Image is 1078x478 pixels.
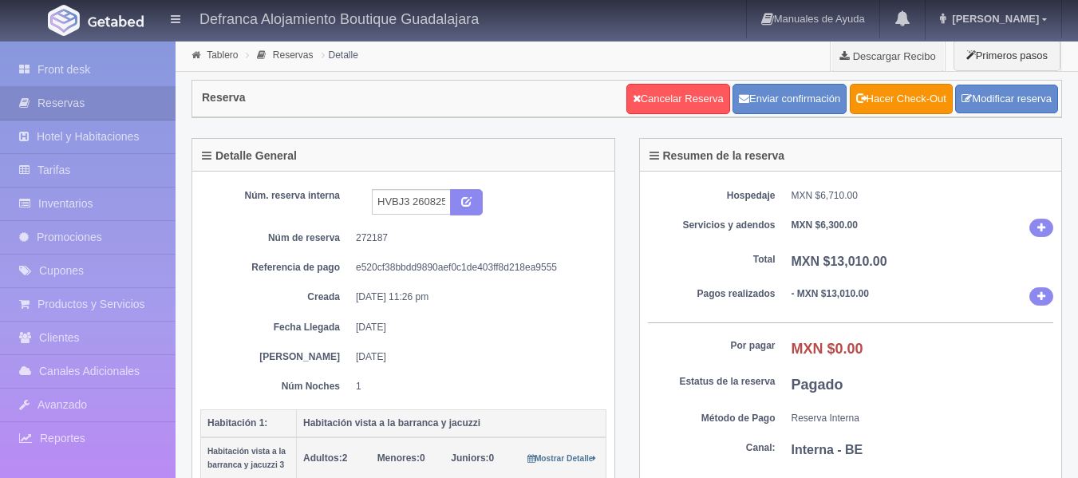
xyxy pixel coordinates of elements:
[648,339,776,353] dt: Por pagar
[377,452,420,464] strong: Menores:
[356,231,594,245] dd: 272187
[648,441,776,455] dt: Canal:
[792,377,843,393] b: Pagado
[792,288,869,299] b: - MXN $13,010.00
[792,412,1054,425] dd: Reserva Interna
[356,380,594,393] dd: 1
[212,350,340,364] dt: [PERSON_NAME]
[792,219,858,231] b: MXN $6,300.00
[212,189,340,203] dt: Núm. reserva interna
[527,452,597,464] a: Mostrar Detalle
[527,454,597,463] small: Mostrar Detalle
[356,261,594,275] dd: e520cf38bbdd9890aef0c1de403ff8d218ea9555
[212,261,340,275] dt: Referencia de pago
[831,40,945,72] a: Descargar Recibo
[850,84,953,114] a: Hacer Check-Out
[451,452,494,464] span: 0
[212,290,340,304] dt: Creada
[273,49,314,61] a: Reservas
[648,189,776,203] dt: Hospedaje
[451,452,488,464] strong: Juniors:
[318,47,362,62] li: Detalle
[207,447,286,469] small: Habitación vista a la barranca y jacuzzi 3
[356,350,594,364] dd: [DATE]
[648,375,776,389] dt: Estatus de la reserva
[792,443,863,456] b: Interna - BE
[648,287,776,301] dt: Pagos realizados
[303,452,342,464] strong: Adultos:
[356,290,594,304] dd: [DATE] 11:26 pm
[954,40,1060,71] button: Primeros pasos
[650,150,785,162] h4: Resumen de la reserva
[356,321,594,334] dd: [DATE]
[648,253,776,267] dt: Total
[792,341,863,357] b: MXN $0.00
[955,85,1058,114] a: Modificar reserva
[648,219,776,232] dt: Servicios y adendos
[377,452,425,464] span: 0
[792,189,1054,203] dd: MXN $6,710.00
[212,380,340,393] dt: Núm Noches
[212,231,340,245] dt: Núm de reserva
[303,452,347,464] span: 2
[212,321,340,334] dt: Fecha Llegada
[199,8,479,28] h4: Defranca Alojamiento Boutique Guadalajara
[207,49,238,61] a: Tablero
[48,5,80,36] img: Getabed
[202,150,297,162] h4: Detalle General
[732,84,847,114] button: Enviar confirmación
[88,15,144,27] img: Getabed
[948,13,1039,25] span: [PERSON_NAME]
[792,255,887,268] b: MXN $13,010.00
[202,92,246,104] h4: Reserva
[207,417,267,429] b: Habitación 1:
[297,409,606,437] th: Habitación vista a la barranca y jacuzzi
[648,412,776,425] dt: Método de Pago
[626,84,730,114] a: Cancelar Reserva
